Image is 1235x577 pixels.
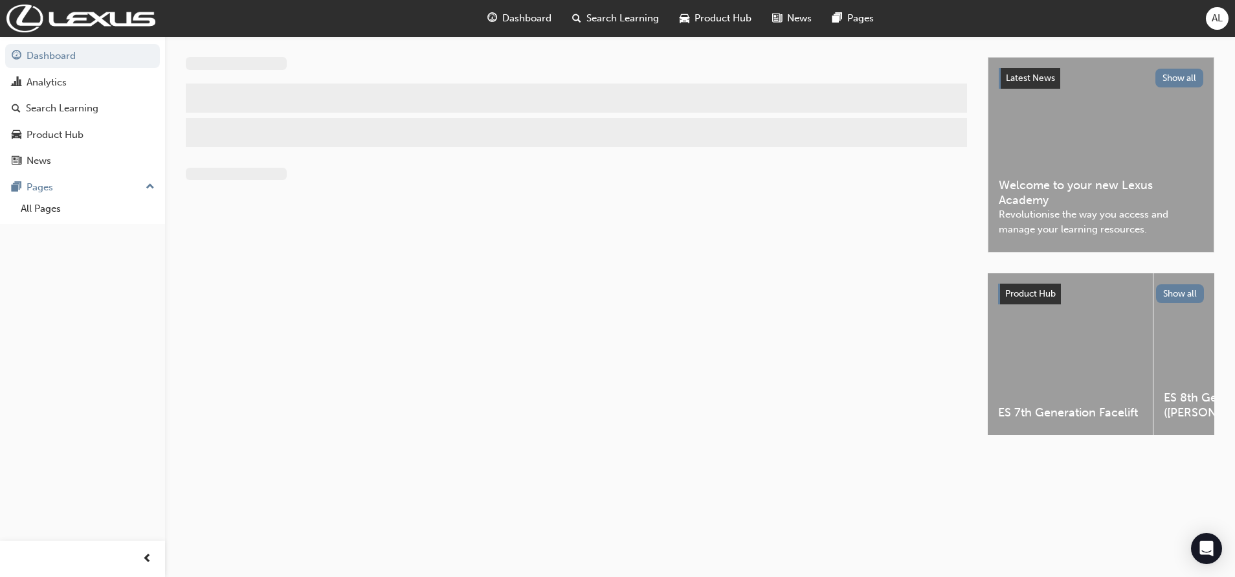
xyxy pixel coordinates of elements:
[16,199,160,219] a: All Pages
[142,551,152,567] span: prev-icon
[988,57,1214,253] a: Latest NewsShow allWelcome to your new Lexus AcademyRevolutionise the way you access and manage y...
[487,10,497,27] span: guage-icon
[695,11,751,26] span: Product Hub
[1155,69,1204,87] button: Show all
[5,96,160,120] a: Search Learning
[999,68,1203,89] a: Latest NewsShow all
[1156,284,1205,303] button: Show all
[477,5,562,32] a: guage-iconDashboard
[12,155,21,167] span: news-icon
[999,207,1203,236] span: Revolutionise the way you access and manage your learning resources.
[832,10,842,27] span: pages-icon
[999,178,1203,207] span: Welcome to your new Lexus Academy
[586,11,659,26] span: Search Learning
[26,101,98,116] div: Search Learning
[787,11,812,26] span: News
[12,77,21,89] span: chart-icon
[27,75,67,90] div: Analytics
[847,11,874,26] span: Pages
[562,5,669,32] a: search-iconSearch Learning
[772,10,782,27] span: news-icon
[12,103,21,115] span: search-icon
[27,128,83,142] div: Product Hub
[5,41,160,175] button: DashboardAnalyticsSearch LearningProduct HubNews
[1005,288,1056,299] span: Product Hub
[27,180,53,195] div: Pages
[5,175,160,199] button: Pages
[6,5,155,32] img: Trak
[998,405,1142,420] span: ES 7th Generation Facelift
[680,10,689,27] span: car-icon
[12,51,21,62] span: guage-icon
[988,273,1153,435] a: ES 7th Generation Facelift
[146,179,155,196] span: up-icon
[572,10,581,27] span: search-icon
[27,153,51,168] div: News
[822,5,884,32] a: pages-iconPages
[12,130,21,141] span: car-icon
[5,71,160,95] a: Analytics
[5,44,160,68] a: Dashboard
[5,149,160,173] a: News
[669,5,762,32] a: car-iconProduct Hub
[1206,7,1229,30] button: AL
[1191,533,1222,564] div: Open Intercom Messenger
[12,182,21,194] span: pages-icon
[762,5,822,32] a: news-iconNews
[998,284,1204,304] a: Product HubShow all
[502,11,551,26] span: Dashboard
[5,123,160,147] a: Product Hub
[1006,73,1055,84] span: Latest News
[1212,11,1223,26] span: AL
